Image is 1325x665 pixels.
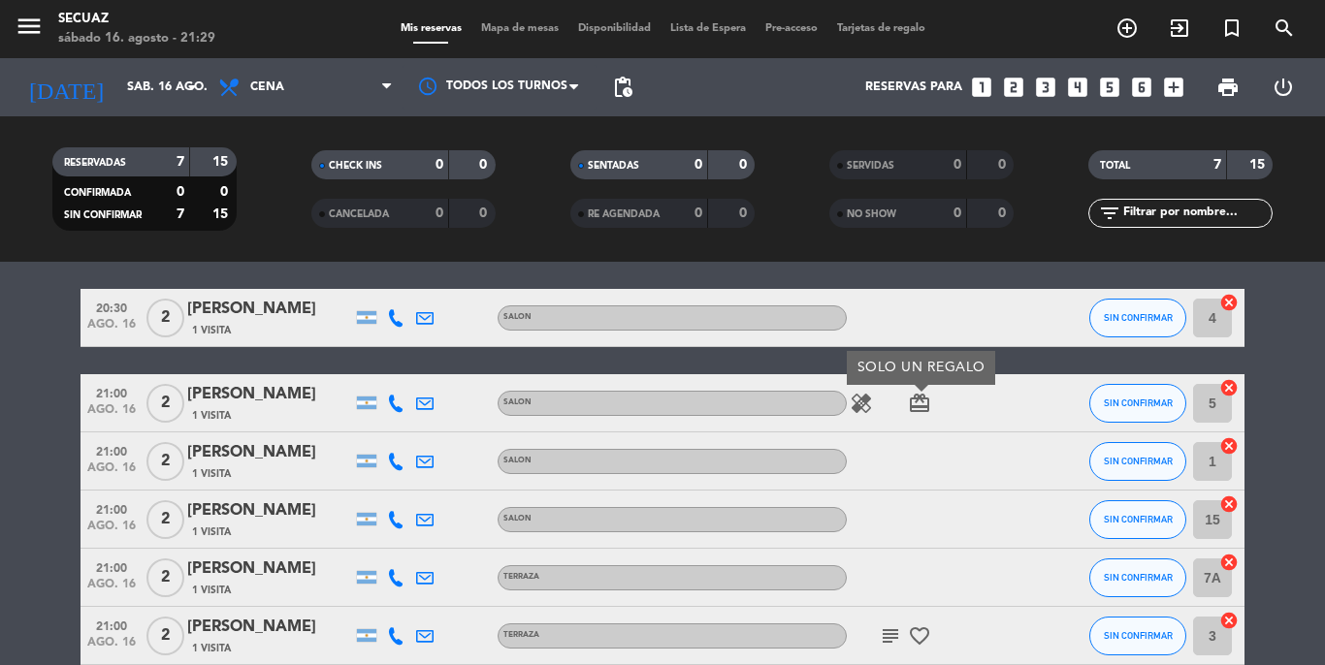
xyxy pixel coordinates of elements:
[739,158,751,172] strong: 0
[1219,611,1239,630] i: cancel
[568,23,661,34] span: Disponibilidad
[1089,500,1186,539] button: SIN CONFIRMAR
[588,161,639,171] span: SENTADAS
[329,209,389,219] span: CANCELADA
[1089,299,1186,337] button: SIN CONFIRMAR
[436,158,443,172] strong: 0
[146,442,184,481] span: 2
[479,206,491,220] strong: 0
[756,23,827,34] span: Pre-acceso
[58,10,215,29] div: secuaz
[1219,293,1239,312] i: cancel
[87,555,136,578] span: 21:00
[503,631,539,639] span: TERRAZA
[695,158,702,172] strong: 0
[850,392,873,415] i: healing
[187,382,352,407] div: [PERSON_NAME]
[212,155,232,169] strong: 15
[187,440,352,465] div: [PERSON_NAME]
[58,29,215,48] div: sábado 16. agosto - 21:29
[1097,75,1122,100] i: looks_5
[1129,75,1154,100] i: looks_6
[1033,75,1058,100] i: looks_3
[212,207,232,221] strong: 15
[1220,16,1244,40] i: turned_in_not
[1104,630,1173,641] span: SIN CONFIRMAR
[146,617,184,655] span: 2
[192,524,231,540] span: 1 Visita
[192,641,231,656] span: 1 Visita
[503,573,539,581] span: TERRAZA
[998,206,1010,220] strong: 0
[1089,558,1186,597] button: SIN CONFIRMAR
[187,556,352,582] div: [PERSON_NAME]
[1104,397,1173,408] span: SIN CONFIRMAR
[87,403,136,426] span: ago. 16
[695,206,702,220] strong: 0
[611,76,634,99] span: pending_actions
[15,12,44,47] button: menu
[250,80,284,94] span: Cena
[1161,75,1186,100] i: add_box
[865,80,962,94] span: Reservas para
[1089,442,1186,481] button: SIN CONFIRMAR
[391,23,471,34] span: Mis reservas
[1098,202,1121,225] i: filter_list
[64,210,142,220] span: SIN CONFIRMAR
[1219,553,1239,572] i: cancel
[180,76,204,99] i: arrow_drop_down
[146,558,184,597] span: 2
[503,398,532,406] span: SALON
[1104,514,1173,524] span: SIN CONFIRMAR
[187,297,352,322] div: [PERSON_NAME]
[1104,572,1173,583] span: SIN CONFIRMAR
[847,209,896,219] span: NO SHOW
[87,318,136,340] span: ago. 16
[1104,312,1173,323] span: SIN CONFIRMAR
[192,466,231,482] span: 1 Visita
[503,313,532,321] span: SALON
[187,615,352,640] div: [PERSON_NAME]
[471,23,568,34] span: Mapa de mesas
[187,498,352,523] div: [PERSON_NAME]
[329,161,382,171] span: CHECK INS
[192,408,231,424] span: 1 Visita
[64,158,126,168] span: RESERVADAS
[87,461,136,484] span: ago. 16
[146,500,184,539] span: 2
[1089,617,1186,655] button: SIN CONFIRMAR
[87,497,136,520] span: 21:00
[661,23,756,34] span: Lista de Espera
[953,206,961,220] strong: 0
[479,158,491,172] strong: 0
[847,351,995,385] div: SOLO UN REGALO
[177,185,184,199] strong: 0
[15,66,117,109] i: [DATE]
[1273,16,1296,40] i: search
[998,158,1010,172] strong: 0
[1065,75,1090,100] i: looks_4
[146,299,184,337] span: 2
[908,392,931,415] i: card_giftcard
[1100,161,1130,171] span: TOTAL
[87,296,136,318] span: 20:30
[1121,203,1272,224] input: Filtrar por nombre...
[87,636,136,658] span: ago. 16
[1168,16,1191,40] i: exit_to_app
[436,206,443,220] strong: 0
[503,457,532,464] span: SALON
[588,209,660,219] span: RE AGENDADA
[87,520,136,542] span: ago. 16
[87,614,136,636] span: 21:00
[1272,76,1295,99] i: power_settings_new
[739,206,751,220] strong: 0
[192,323,231,338] span: 1 Visita
[1255,58,1310,116] div: LOG OUT
[969,75,994,100] i: looks_one
[64,188,131,198] span: CONFIRMADA
[879,624,902,648] i: subject
[177,155,184,169] strong: 7
[1115,16,1139,40] i: add_circle_outline
[1219,436,1239,456] i: cancel
[87,381,136,403] span: 21:00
